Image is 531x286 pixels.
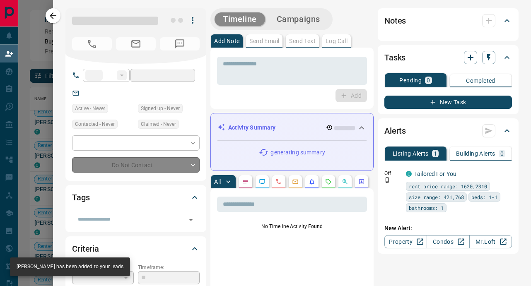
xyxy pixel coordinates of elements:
[384,124,406,137] h2: Alerts
[414,171,456,177] a: Tailored For You
[75,104,105,113] span: Active - Never
[409,193,464,201] span: size range: 421,768
[85,89,89,96] a: --
[214,179,221,185] p: All
[469,235,512,248] a: Mr.Loft
[214,38,239,44] p: Add Note
[393,151,429,156] p: Listing Alerts
[384,48,512,67] div: Tasks
[409,204,444,212] span: bathrooms: 1
[427,77,430,83] p: 0
[500,151,504,156] p: 0
[456,151,495,156] p: Building Alerts
[275,178,282,185] svg: Calls
[72,191,89,204] h2: Tags
[259,178,265,185] svg: Lead Browsing Activity
[384,177,390,183] svg: Push Notification Only
[325,178,332,185] svg: Requests
[292,178,299,185] svg: Emails
[185,214,197,226] button: Open
[228,123,275,132] p: Activity Summary
[399,77,422,83] p: Pending
[75,120,115,128] span: Contacted - Never
[141,120,176,128] span: Claimed - Never
[268,12,328,26] button: Campaigns
[217,223,367,230] p: No Timeline Activity Found
[466,78,495,84] p: Completed
[72,242,99,255] h2: Criteria
[409,182,487,190] span: rent price range: 1620,2310
[72,239,200,259] div: Criteria
[72,187,200,207] div: Tags
[384,51,405,64] h2: Tasks
[384,235,427,248] a: Property
[309,178,315,185] svg: Listing Alerts
[406,171,412,177] div: condos.ca
[342,178,348,185] svg: Opportunities
[138,264,200,271] p: Timeframe:
[384,170,401,177] p: Off
[384,121,512,141] div: Alerts
[72,157,200,173] div: Do Not Contact
[384,96,512,109] button: New Task
[384,224,512,233] p: New Alert:
[384,14,406,27] h2: Notes
[384,11,512,31] div: Notes
[434,151,437,156] p: 1
[471,193,497,201] span: beds: 1-1
[215,12,265,26] button: Timeline
[72,37,112,50] span: No Number
[242,178,249,185] svg: Notes
[160,37,200,50] span: No Number
[270,148,325,157] p: generating summary
[358,178,365,185] svg: Agent Actions
[217,120,367,135] div: Activity Summary
[116,37,156,50] span: No Email
[141,104,180,113] span: Signed up - Never
[17,260,123,274] div: [PERSON_NAME] has been added to your leads
[427,235,469,248] a: Condos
